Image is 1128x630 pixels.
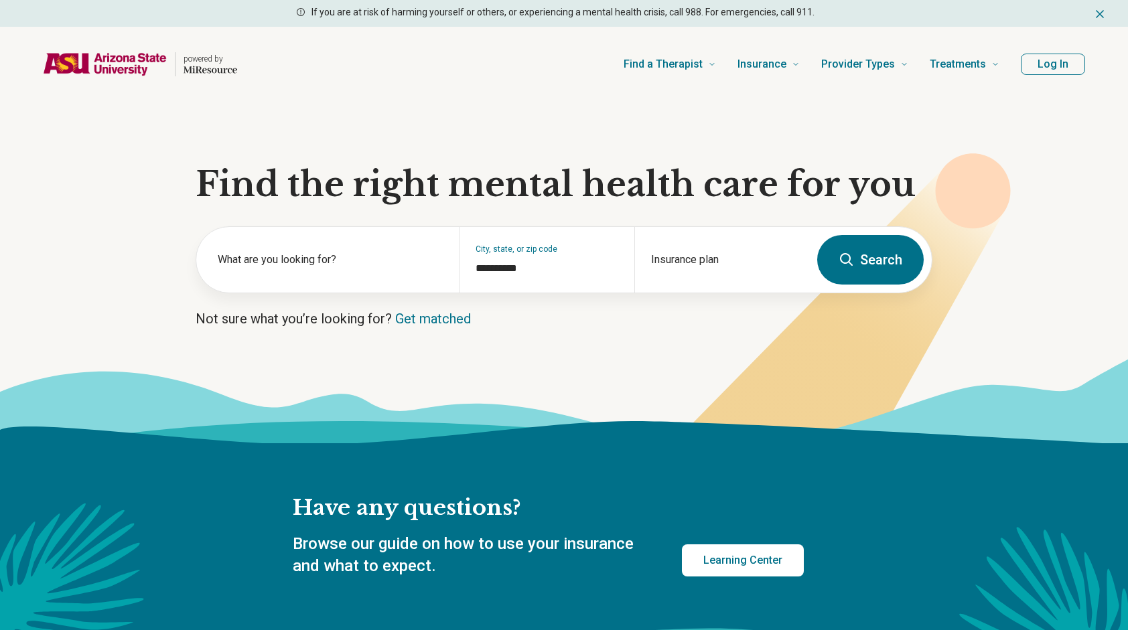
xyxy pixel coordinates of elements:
span: Treatments [930,55,986,74]
a: Get matched [395,311,471,327]
a: Treatments [930,37,999,91]
span: Find a Therapist [624,55,703,74]
p: If you are at risk of harming yourself or others, or experiencing a mental health crisis, call 98... [311,5,815,19]
button: Dismiss [1093,5,1107,21]
label: What are you looking for? [218,252,443,268]
p: Not sure what you’re looking for? [196,309,932,328]
h1: Find the right mental health care for you [196,165,932,205]
a: Insurance [737,37,800,91]
span: Insurance [737,55,786,74]
span: Provider Types [821,55,895,74]
button: Search [817,235,924,285]
a: Learning Center [682,544,804,576]
p: powered by [184,54,237,64]
h2: Have any questions? [293,494,804,522]
a: Provider Types [821,37,908,91]
a: Find a Therapist [624,37,716,91]
button: Log In [1021,54,1085,75]
a: Home page [43,43,237,86]
p: Browse our guide on how to use your insurance and what to expect. [293,533,650,578]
